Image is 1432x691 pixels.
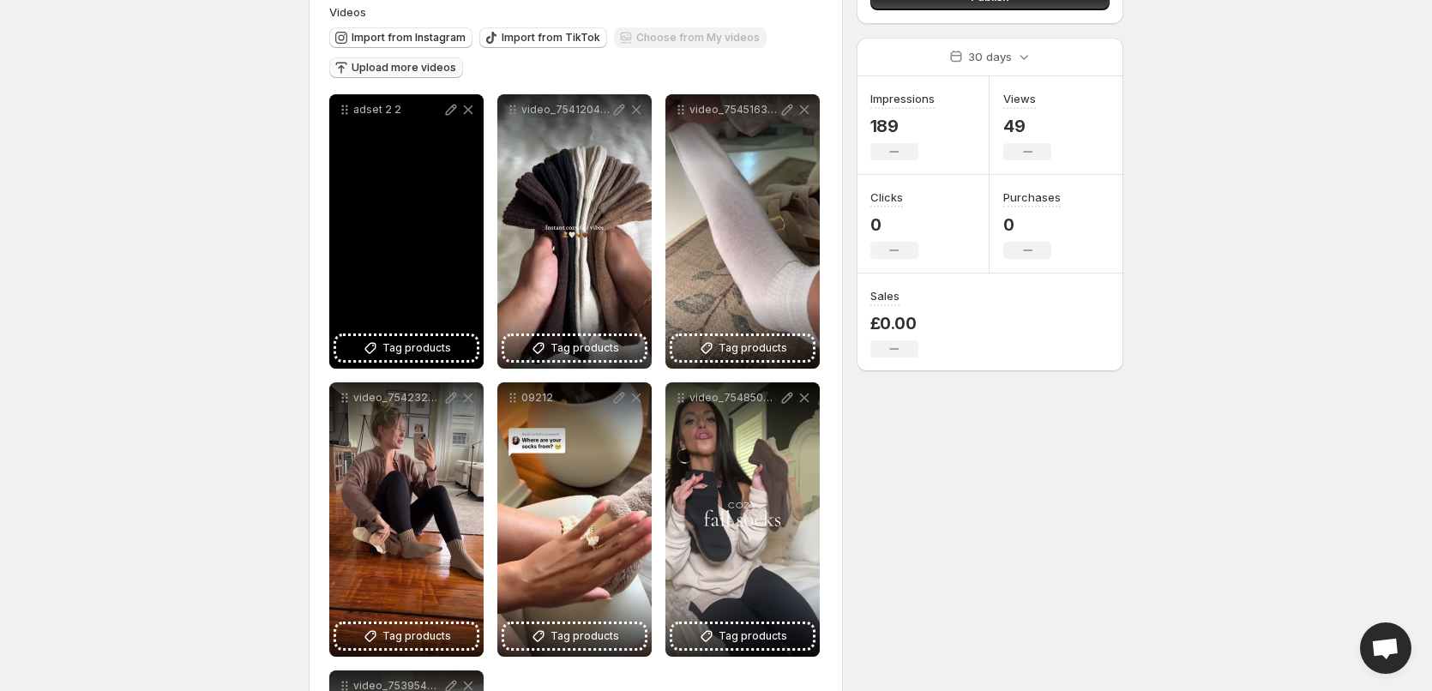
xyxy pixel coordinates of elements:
[870,313,918,333] p: £0.00
[352,31,466,45] span: Import from Instagram
[1003,214,1061,235] p: 0
[336,336,477,360] button: Tag products
[1003,189,1061,206] h3: Purchases
[497,382,652,657] div: 09212Tag products
[1360,622,1411,674] div: Open chat
[521,103,611,117] p: video_7541204862441229623
[665,94,820,369] div: video_7545163368861011213Tag products
[329,57,463,78] button: Upload more videos
[479,27,607,48] button: Import from TikTok
[1003,90,1036,107] h3: Views
[870,90,935,107] h3: Impressions
[352,61,456,75] span: Upload more videos
[870,189,903,206] h3: Clicks
[551,339,619,357] span: Tag products
[382,339,451,357] span: Tag products
[329,382,484,657] div: video_7542323527215549751Tag products
[497,94,652,369] div: video_7541204862441229623Tag products
[870,287,900,304] h3: Sales
[719,628,787,645] span: Tag products
[551,628,619,645] span: Tag products
[336,624,477,648] button: Tag products
[665,382,820,657] div: video_7548508706942487863Tag products
[329,27,472,48] button: Import from Instagram
[672,336,813,360] button: Tag products
[689,391,779,405] p: video_7548508706942487863
[689,103,779,117] p: video_7545163368861011213
[1003,116,1051,136] p: 49
[870,116,935,136] p: 189
[502,31,600,45] span: Import from TikTok
[968,48,1012,65] p: 30 days
[521,391,611,405] p: 09212
[504,336,645,360] button: Tag products
[504,624,645,648] button: Tag products
[719,339,787,357] span: Tag products
[329,94,484,369] div: adset 2 2Tag products
[329,5,366,19] span: Videos
[353,391,442,405] p: video_7542323527215549751
[353,103,442,117] p: adset 2 2
[382,628,451,645] span: Tag products
[672,624,813,648] button: Tag products
[870,214,918,235] p: 0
